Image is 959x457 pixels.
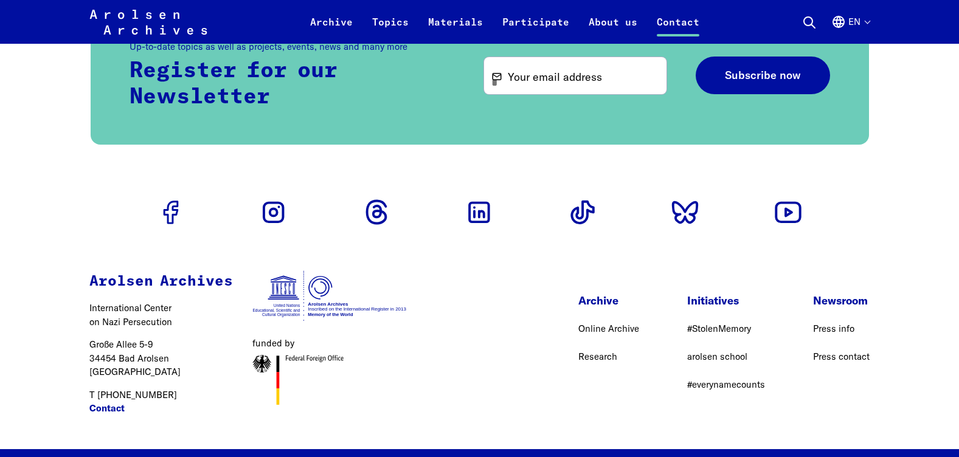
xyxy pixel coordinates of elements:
[813,292,870,309] p: Newsroom
[254,193,293,232] a: Go to Instagram profile
[578,351,617,362] a: Research
[89,338,233,379] p: Große Allee 5-9 34454 Bad Arolsen [GEOGRAPHIC_DATA]
[252,337,407,351] figcaption: funded by
[300,15,362,44] a: Archive
[578,292,639,309] p: Archive
[89,402,125,416] a: Contact
[89,388,233,416] p: T [PHONE_NUMBER]
[831,15,870,44] button: English, language selection
[418,15,493,44] a: Materials
[300,7,709,36] nav: Primary
[666,193,705,232] a: Go to Bluesky profile
[493,15,579,44] a: Participate
[687,351,747,362] a: arolsen school
[89,274,233,289] strong: Arolsen Archives
[696,57,830,95] button: Subscribe now
[687,379,765,390] a: #everynamecounts
[578,323,639,334] a: Online Archive
[357,193,396,232] a: Go to Threads profile
[563,193,602,232] a: Go to Tiktok profile
[362,15,418,44] a: Topics
[687,323,751,334] a: #StolenMemory
[130,58,455,111] p: Register for our Newsletter
[578,292,870,402] nav: Footer
[813,323,854,334] a: Press info
[647,15,709,44] a: Contact
[579,15,647,44] a: About us
[130,40,455,54] p: Up-to-date topics as well as projects, events, news and many more
[89,301,233,329] p: International Center on Nazi Persecution
[460,193,499,232] a: Go to Linkedin profile
[687,292,765,309] p: Initiatives
[769,193,808,232] a: Go to Youtube profile
[151,193,190,232] a: Go to Facebook profile
[725,69,801,82] span: Subscribe now
[813,351,870,362] a: Press contact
